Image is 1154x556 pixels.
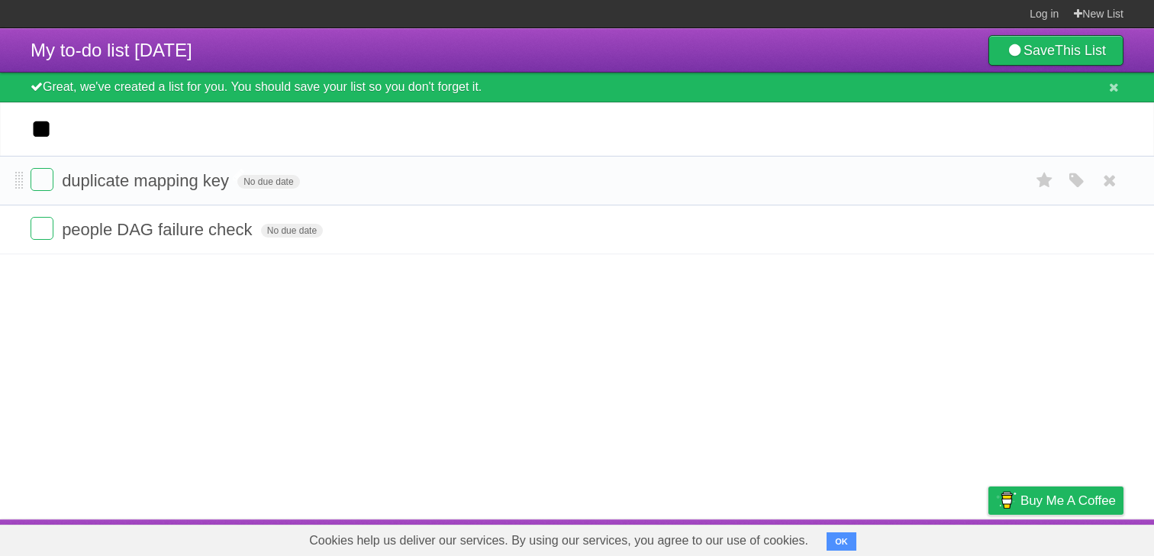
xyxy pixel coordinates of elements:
label: Star task [1030,217,1059,242]
span: Buy me a coffee [1020,487,1116,514]
span: My to-do list [DATE] [31,40,192,60]
label: Done [31,217,53,240]
span: Cookies help us deliver our services. By using our services, you agree to our use of cookies. [294,525,824,556]
a: About [785,523,817,552]
span: No due date [261,224,323,238]
img: Buy me a coffee [996,487,1017,513]
label: Star task [1030,168,1059,193]
button: OK [827,532,856,551]
a: SaveThis List [988,35,1123,66]
b: This List [1055,43,1106,58]
label: Done [31,168,53,191]
a: Privacy [969,523,1008,552]
span: duplicate mapping key [62,171,233,190]
a: Terms [917,523,950,552]
a: Developers [836,523,898,552]
span: No due date [237,175,299,189]
a: Buy me a coffee [988,486,1123,515]
span: people DAG failure check [62,220,256,239]
a: Suggest a feature [1027,523,1123,552]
